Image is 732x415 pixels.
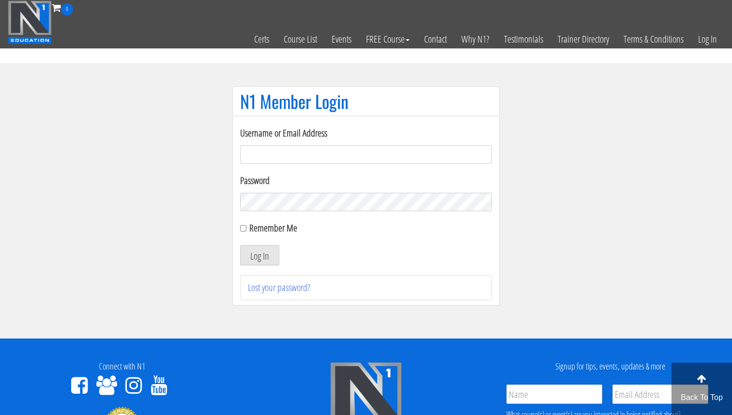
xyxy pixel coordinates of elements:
[359,15,417,63] a: FREE Course
[506,384,602,404] input: Name
[497,15,550,63] a: Testimonials
[417,15,454,63] a: Contact
[616,15,691,63] a: Terms & Conditions
[612,384,708,404] input: Email Address
[7,362,237,371] h4: Connect with N1
[247,15,276,63] a: Certs
[249,221,297,234] label: Remember Me
[240,245,279,265] button: Log In
[248,281,310,294] a: Lost your password?
[550,15,616,63] a: Trainer Directory
[691,15,724,63] a: Log In
[276,15,324,63] a: Course List
[454,15,497,63] a: Why N1?
[240,173,492,188] label: Password
[495,362,725,371] h4: Signup for tips, events, updates & more
[324,15,359,63] a: Events
[240,126,492,140] label: Username or Email Address
[8,0,52,44] img: n1-education
[52,1,73,14] a: 0
[61,3,73,15] span: 0
[240,92,492,111] h1: N1 Member Login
